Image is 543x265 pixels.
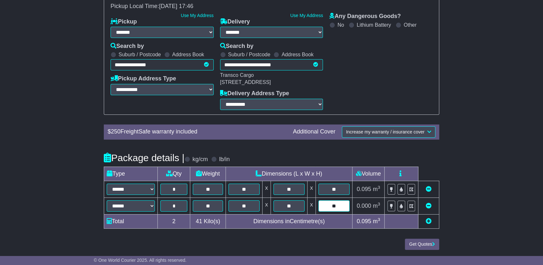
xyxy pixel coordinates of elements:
[357,186,371,192] span: 0.095
[220,43,254,50] label: Search by
[220,79,271,85] span: [STREET_ADDRESS]
[290,128,339,135] div: Additional Cover
[378,202,380,206] sup: 3
[158,214,190,228] td: 2
[337,22,344,28] label: No
[158,167,190,181] td: Qty
[111,18,137,25] label: Pickup
[404,22,416,28] label: Other
[307,197,316,214] td: x
[104,128,290,135] div: $ FreightSafe warranty included
[281,51,314,58] label: Address Book
[104,167,158,181] td: Type
[159,3,193,9] span: [DATE] 17:46
[104,214,158,228] td: Total
[426,186,432,192] a: Remove this item
[94,258,187,263] span: © One World Courier 2025. All rights reserved.
[373,186,380,192] span: m
[192,156,208,163] label: kg/cm
[190,167,226,181] td: Weight
[346,129,424,134] span: Increase my warranty / insurance cover
[190,214,226,228] td: Kilo(s)
[220,90,289,97] label: Delivery Address Type
[107,3,436,10] div: Pickup Local Time:
[104,152,184,163] h4: Package details |
[352,167,384,181] td: Volume
[426,218,432,224] a: Add new item
[263,181,271,197] td: x
[378,217,380,222] sup: 3
[342,126,435,138] button: Increase my warranty / insurance cover
[181,13,214,18] a: Use My Address
[263,197,271,214] td: x
[357,203,371,209] span: 0.000
[405,239,439,250] button: Get Quotes
[196,218,202,224] span: 41
[172,51,204,58] label: Address Book
[357,218,371,224] span: 0.095
[111,128,120,135] span: 250
[119,51,161,58] label: Suburb / Postcode
[219,156,230,163] label: lb/in
[290,13,323,18] a: Use My Address
[111,43,144,50] label: Search by
[378,185,380,190] sup: 3
[111,75,176,82] label: Pickup Address Type
[357,22,391,28] label: Lithium Battery
[373,203,380,209] span: m
[226,167,352,181] td: Dimensions (L x W x H)
[220,72,254,78] span: Transco Cargo
[226,214,352,228] td: Dimensions in Centimetre(s)
[307,181,316,197] td: x
[373,218,380,224] span: m
[426,203,432,209] a: Remove this item
[220,18,250,25] label: Delivery
[329,13,401,20] label: Any Dangerous Goods?
[228,51,271,58] label: Suburb / Postcode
